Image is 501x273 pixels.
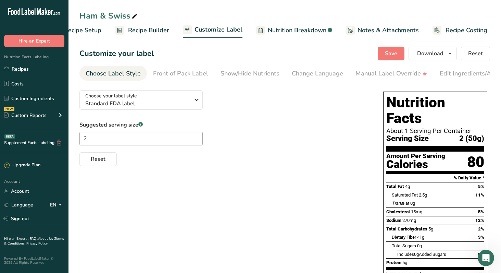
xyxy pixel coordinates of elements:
span: 12% [475,218,484,223]
a: Terms & Conditions . [4,236,64,246]
div: Powered By FoodLabelMaker © 2025 All Rights Reserved [4,257,64,265]
div: Choose Label Style [86,69,141,78]
h1: Nutrition Facts [386,95,484,126]
span: 2.5g [419,192,427,198]
span: Total Fat [386,184,404,189]
div: Show/Hide Nutrients [221,69,279,78]
span: Recipe Builder [128,26,169,35]
a: Notes & Attachments [346,23,419,38]
div: 80 [467,153,484,171]
div: Manual Label Override [355,69,427,78]
button: Choose your label style Standard FDA label [79,90,203,110]
h1: Customize your label [79,48,154,59]
span: 5g [428,226,433,232]
span: Customize Label [195,25,242,34]
div: Change Language [292,69,343,78]
div: Calories [386,159,445,169]
a: FAQ . [30,236,38,241]
span: Nutrition Breakdown [268,26,326,35]
span: Includes Added Sugars [397,252,446,257]
span: <1g [417,235,424,240]
span: 15mg [411,209,422,214]
span: Total Carbohydrates [386,226,427,232]
a: Recipe Builder [115,23,169,38]
div: Ham & Swiss [79,10,139,22]
span: Choose your label style [85,92,137,99]
div: Upgrade Plan [4,162,40,169]
span: Recipe Setup [64,26,101,35]
span: Fat [392,201,409,206]
span: Saturated Fat [392,192,418,198]
div: NEW [4,107,14,111]
span: Download [417,49,443,58]
span: 2% [478,226,484,232]
span: Notes & Attachments [358,26,419,35]
span: 4g [405,184,410,189]
span: Standard FDA label [85,99,190,108]
button: Save [378,47,404,60]
span: 11% [475,192,484,198]
a: Recipe Costing [433,23,487,38]
span: Serving Size [386,134,429,143]
a: Hire an Expert . [4,236,28,241]
span: Dietary Fiber [392,235,416,240]
div: Amount Per Serving [386,153,445,159]
i: Trans [392,201,403,206]
a: Recipe Setup [51,23,101,38]
div: EN [50,201,64,209]
span: 0g [414,252,419,257]
div: Custom Reports [4,112,47,119]
a: Nutrition Breakdown [256,23,332,38]
span: 5% [478,209,484,214]
button: Reset [461,47,490,60]
section: % Daily Value * [386,174,484,182]
span: 3% [478,235,484,240]
a: Language [4,199,33,211]
span: Reset [468,49,483,58]
button: Reset [79,152,117,166]
label: Suggested serving size [79,121,203,129]
div: BETA [4,134,15,139]
iframe: Intercom live chat [478,250,494,266]
span: Cholesterol [386,209,410,214]
a: About Us . [38,236,54,241]
span: Protein [386,260,401,265]
span: 270mg [402,218,416,223]
div: Front of Pack Label [153,69,208,78]
span: 0g [410,201,415,206]
span: Reset [91,155,105,163]
a: Privacy Policy [26,241,48,246]
a: Customize Label [183,22,242,38]
button: Hire an Expert [4,35,64,47]
span: 5% [478,184,484,189]
span: Sodium [386,218,401,223]
span: Save [385,49,397,58]
div: About 1 Serving Per Container [386,128,484,134]
span: Recipe Costing [446,26,487,35]
button: Download [409,47,457,60]
span: Total Sugars [392,243,416,248]
span: 5g [402,260,407,265]
span: 2 (50g) [459,134,484,143]
span: 0g [417,243,422,248]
